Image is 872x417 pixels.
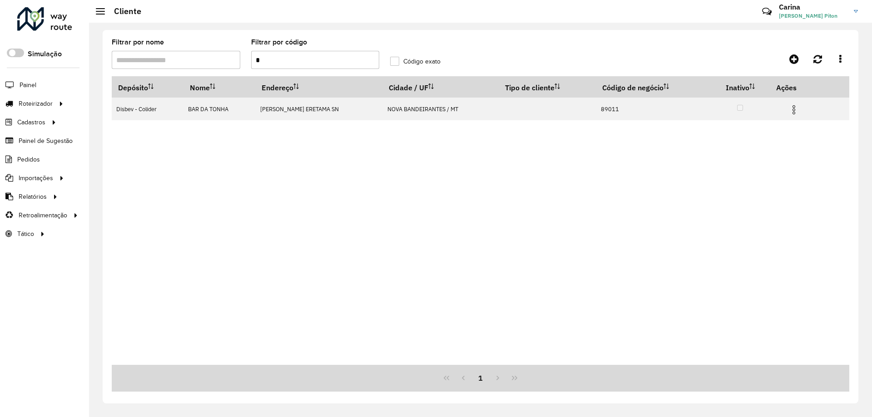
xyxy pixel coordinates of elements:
font: Carina [779,2,800,11]
font: Painel [20,82,36,88]
font: 1 [478,373,483,383]
button: 1 [472,369,489,387]
font: Tipo de cliente [505,83,555,92]
font: Ações [776,83,797,92]
font: Código de negócio [602,83,664,92]
font: 89011 [601,105,619,113]
font: Disbev - Colider [116,105,157,113]
a: Contato Rápido [757,2,777,21]
font: [PERSON_NAME] ERETAMA SN [260,105,339,113]
font: Retroalimentação [19,212,67,219]
font: Roteirizador [19,100,53,107]
font: Endereço [262,83,293,92]
font: Inativo [726,83,749,92]
font: Cliente [114,6,141,16]
font: Filtrar por nome [112,38,164,46]
font: NOVA BANDEIRANTES / MT [387,105,458,113]
font: Código exato [403,58,441,65]
font: Nome [190,83,210,92]
font: Painel de Sugestão [19,137,73,144]
font: Importações [19,175,53,182]
font: [PERSON_NAME] Piton [779,12,837,19]
font: Tático [17,231,34,237]
font: Cidade / UF [389,83,428,92]
font: Cadastros [17,119,45,126]
font: Relatórios [19,193,47,200]
font: Filtrar por código [251,38,307,46]
font: Depósito [118,83,148,92]
font: Simulação [28,50,62,58]
font: BAR DA TONHA [188,105,228,113]
font: Pedidos [17,156,40,163]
